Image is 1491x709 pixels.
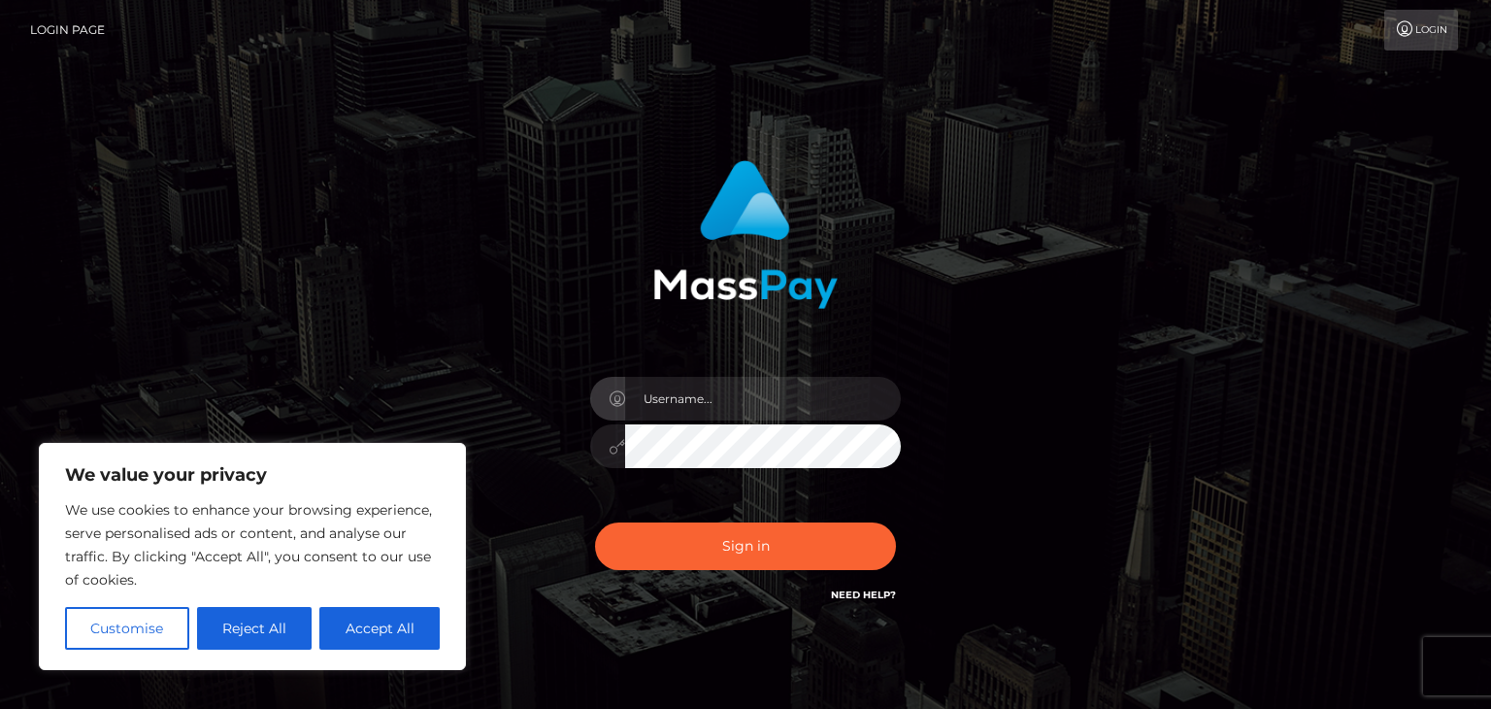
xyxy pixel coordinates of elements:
a: Need Help? [831,589,896,601]
p: We use cookies to enhance your browsing experience, serve personalised ads or content, and analys... [65,498,440,591]
img: MassPay Login [653,160,838,309]
button: Sign in [595,523,896,570]
button: Accept All [319,607,440,650]
a: Login Page [30,10,105,51]
div: We value your privacy [39,443,466,670]
p: We value your privacy [65,463,440,487]
button: Customise [65,607,189,650]
button: Reject All [197,607,313,650]
input: Username... [625,377,901,421]
a: Login [1384,10,1458,51]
